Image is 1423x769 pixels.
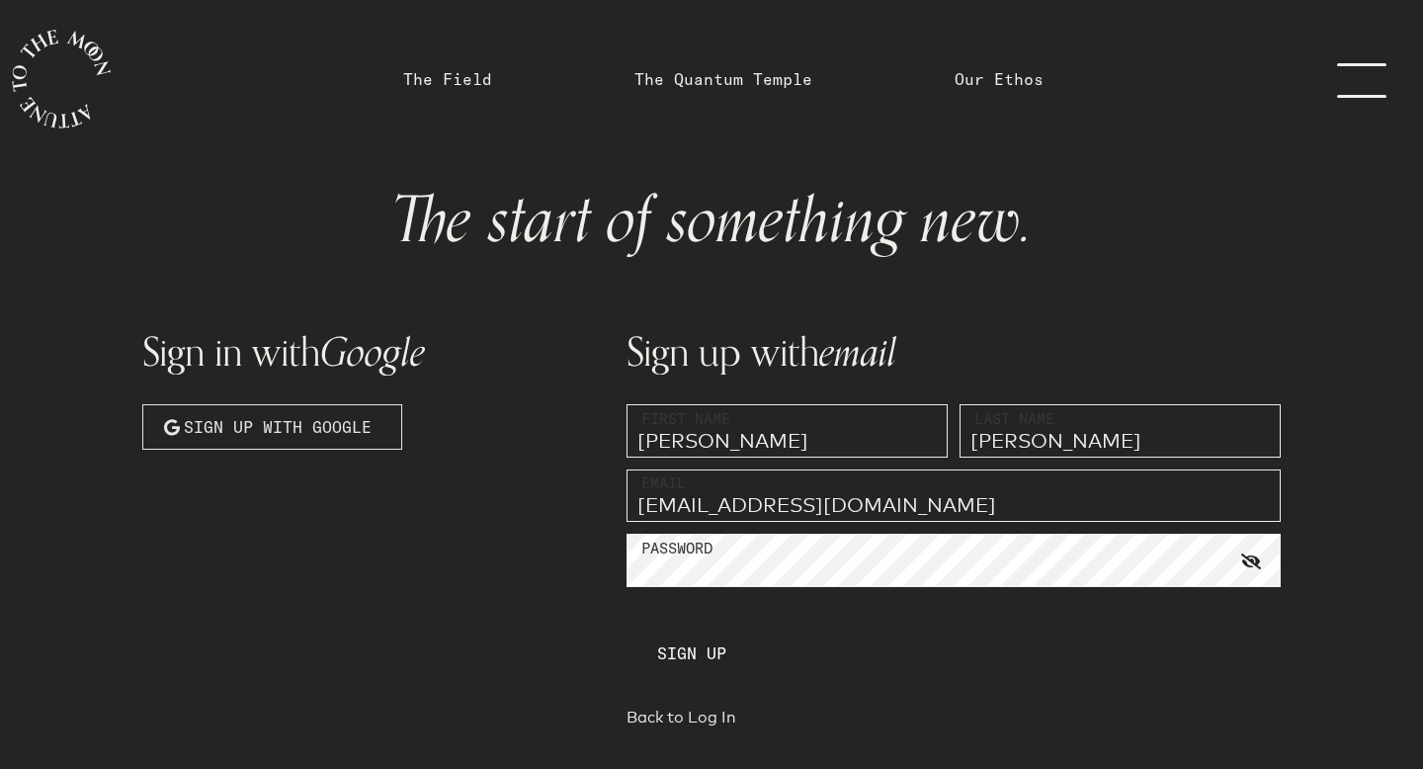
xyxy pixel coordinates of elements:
[641,408,730,431] label: First Name
[403,67,492,91] a: The Field
[184,415,372,439] span: Sign up with Google
[142,332,603,373] h1: Sign in with
[320,320,425,385] span: Google
[627,332,1281,373] h1: Sign up with
[960,404,1281,458] input: YOUR LAST NAME
[819,320,896,385] span: email
[657,641,726,665] span: Sign up
[627,631,757,676] button: Sign up
[641,472,686,495] label: Email
[627,470,1281,523] input: YOUR EMAIL
[627,708,1281,735] a: Back to Log In
[142,404,402,450] button: Sign up with Google
[974,408,1054,431] label: Last Name
[641,538,712,560] label: Password
[627,404,948,458] input: YOUR FIRST NAME
[634,67,812,91] a: The Quantum Temple
[158,190,1265,253] h1: The start of something new.
[955,67,1044,91] a: Our Ethos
